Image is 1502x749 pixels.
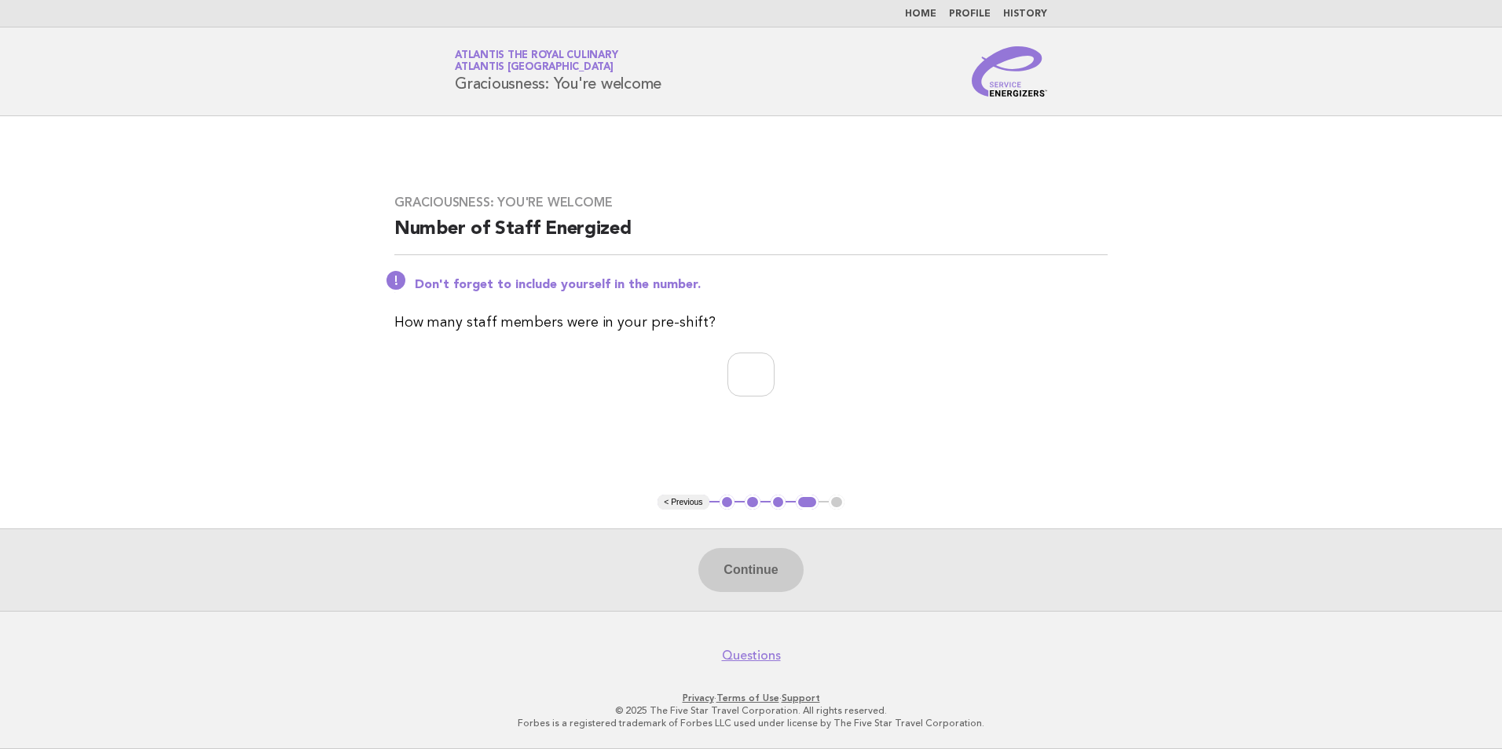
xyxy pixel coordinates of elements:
[972,46,1047,97] img: Service Energizers
[270,717,1232,729] p: Forbes is a registered trademark of Forbes LLC used under license by The Five Star Travel Corpora...
[455,63,614,73] span: Atlantis [GEOGRAPHIC_DATA]
[905,9,936,19] a: Home
[782,692,820,703] a: Support
[394,195,1108,210] h3: Graciousness: You're welcome
[949,9,991,19] a: Profile
[722,648,781,663] a: Questions
[771,495,786,510] button: 3
[683,692,714,703] a: Privacy
[720,495,735,510] button: 1
[1003,9,1047,19] a: History
[270,704,1232,717] p: © 2025 The Five Star Travel Corporation. All rights reserved.
[394,312,1108,334] p: How many staff members were in your pre-shift?
[455,50,617,72] a: Atlantis the Royal CulinaryAtlantis [GEOGRAPHIC_DATA]
[455,51,661,92] h1: Graciousness: You're welcome
[716,692,779,703] a: Terms of Use
[415,277,1108,293] p: Don't forget to include yourself in the number.
[796,495,819,510] button: 4
[270,692,1232,704] p: · ·
[745,495,760,510] button: 2
[394,217,1108,255] h2: Number of Staff Energized
[658,495,709,510] button: < Previous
